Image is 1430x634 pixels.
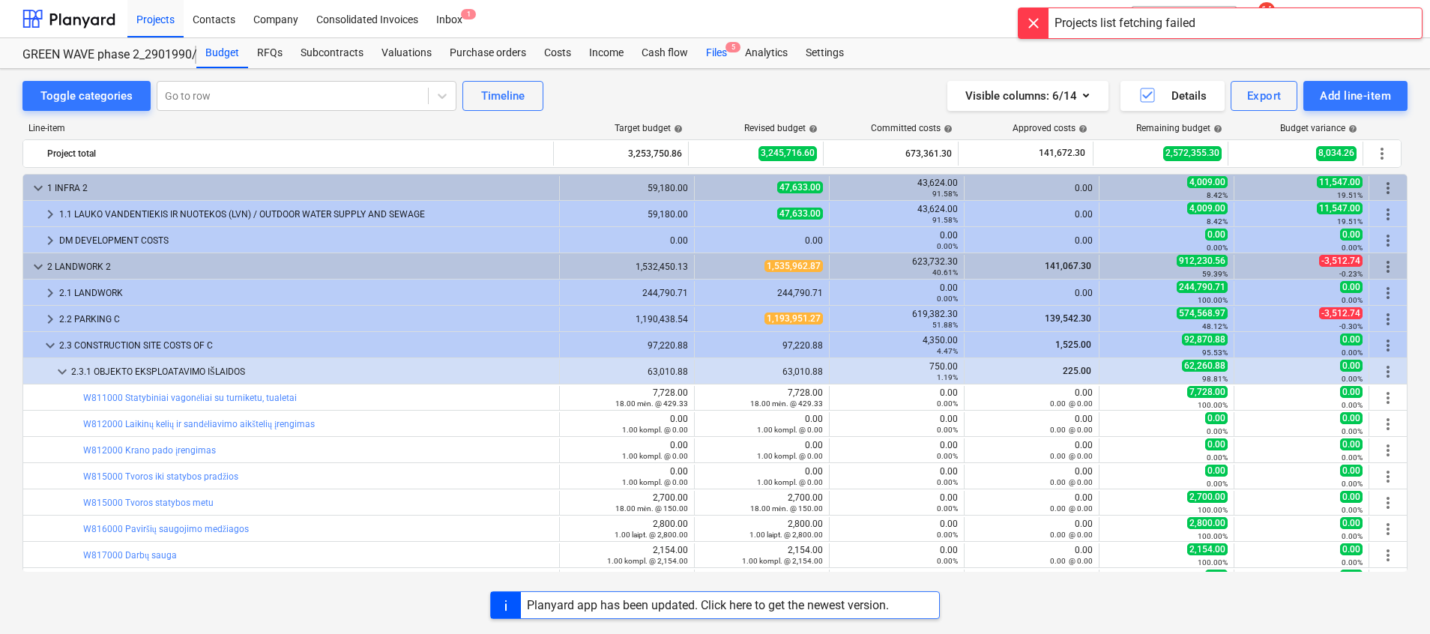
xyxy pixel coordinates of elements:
div: Details [1138,86,1207,106]
small: 0.00% [1342,348,1363,357]
small: 1.00 kompl. @ 0.00 [757,452,823,460]
span: 4,009.00 [1187,176,1228,188]
span: help [671,124,683,133]
small: 98.81% [1202,375,1228,383]
span: 4,009.00 [1187,202,1228,214]
small: 0.00 @ 0.00 [1050,531,1093,539]
small: 0.00% [937,478,958,486]
span: 3,245,716.60 [758,146,817,160]
span: keyboard_arrow_down [29,258,47,276]
small: 0.00% [1342,453,1363,462]
span: 11,547.00 [1317,176,1363,188]
div: 0.00 [836,466,958,487]
div: 43,624.00 [836,178,958,199]
small: 19.51% [1337,217,1363,226]
div: 2.1 LANDWORK [59,281,553,305]
div: Committed costs [871,123,953,133]
div: 750.00 [836,361,958,382]
span: keyboard_arrow_right [41,284,59,302]
div: 4,350.00 [836,335,958,356]
span: 1,193,951.27 [764,313,823,324]
div: 673,361.30 [830,142,952,166]
div: 0.00 [971,209,1093,220]
span: More actions [1379,520,1397,538]
div: 2.3.1 OBJEKTO EKSPLOATAVIMO IŠLAIDOS [71,360,553,384]
small: 91.58% [932,216,958,224]
span: 0.00 [1340,281,1363,293]
div: 2.3 CONSTRUCTION SITE COSTS OF C [59,333,553,357]
small: 18.00 mėn. @ 150.00 [615,504,688,513]
span: More actions [1379,179,1397,197]
span: -3,512.74 [1319,255,1363,267]
small: 18.00 mėn. @ 150.00 [750,504,823,513]
span: help [1210,124,1222,133]
span: 0.00 [1340,360,1363,372]
span: 139,542.30 [1043,313,1093,324]
small: 0.00% [937,531,958,539]
div: Approved costs [1013,123,1087,133]
small: 1.00 kompl. @ 0.00 [622,478,688,486]
div: 63,010.88 [701,366,823,377]
div: Income [580,38,633,68]
span: More actions [1379,284,1397,302]
span: 1,535,962.87 [764,260,823,272]
div: 0.00 [971,440,1093,461]
div: 244,790.71 [701,288,823,298]
span: More actions [1373,145,1391,163]
button: Export [1231,81,1298,111]
div: 2.2 PARKING C [59,307,553,331]
div: GREEN WAVE phase 2_2901990/2901996/2901997 [22,47,178,63]
small: 0.00% [1342,401,1363,409]
span: 2,800.00 [1187,517,1228,529]
div: 97,220.88 [701,340,823,351]
small: 1.00 kompl. @ 0.00 [757,426,823,434]
span: 92,870.88 [1182,333,1228,345]
small: 100.00% [1198,532,1228,540]
small: 0.00% [1342,480,1363,488]
a: W812000 Krano pado įrengimas [83,445,216,456]
div: 0.00 [971,414,1093,435]
div: 1.1 LAUKO VANDENTIEKIS IR NUOTEKOS (LVN) / OUTDOOR WATER SUPPLY AND SEWAGE [59,202,553,226]
span: 2,700.00 [1187,491,1228,503]
small: 0.00% [1342,296,1363,304]
div: 244,790.71 [566,288,688,298]
span: help [1075,124,1087,133]
small: -0.30% [1339,322,1363,330]
div: 0.00 [566,235,688,246]
span: More actions [1379,389,1397,407]
small: 1.00 kompl. @ 2,154.00 [742,557,823,565]
button: Toggle categories [22,81,151,111]
div: 59,180.00 [566,183,688,193]
a: Valuations [372,38,441,68]
small: 59.39% [1202,270,1228,278]
small: 0.00% [937,504,958,513]
small: 1.19% [937,373,958,381]
small: 8.42% [1207,217,1228,226]
small: 48.12% [1202,322,1228,330]
span: 8,034.26 [1316,146,1357,160]
div: 63,010.88 [566,366,688,377]
span: keyboard_arrow_down [41,336,59,354]
div: Line-item [22,123,555,133]
div: 3,253,750.86 [560,142,682,166]
span: 0.00 [1205,229,1228,241]
div: Revised budget [744,123,818,133]
button: Add line-item [1303,81,1408,111]
div: 0.00 [971,571,1093,592]
div: 0.00 [971,387,1093,408]
div: 0.00 [566,466,688,487]
a: W812000 Laikinų kelių ir sandėliavimo aikštelių įrengimas [83,419,315,429]
div: 0.00 [701,235,823,246]
div: Remaining budget [1136,123,1222,133]
div: Files [697,38,736,68]
small: 95.53% [1202,348,1228,357]
div: 0.00 [836,230,958,251]
div: Project total [47,142,547,166]
small: 0.00 @ 0.00 [1050,399,1093,408]
small: 100.00% [1198,506,1228,514]
a: Cash flow [633,38,697,68]
span: -3,512.74 [1319,307,1363,319]
iframe: Chat Widget [1355,562,1430,634]
span: 0.00 [1340,517,1363,529]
